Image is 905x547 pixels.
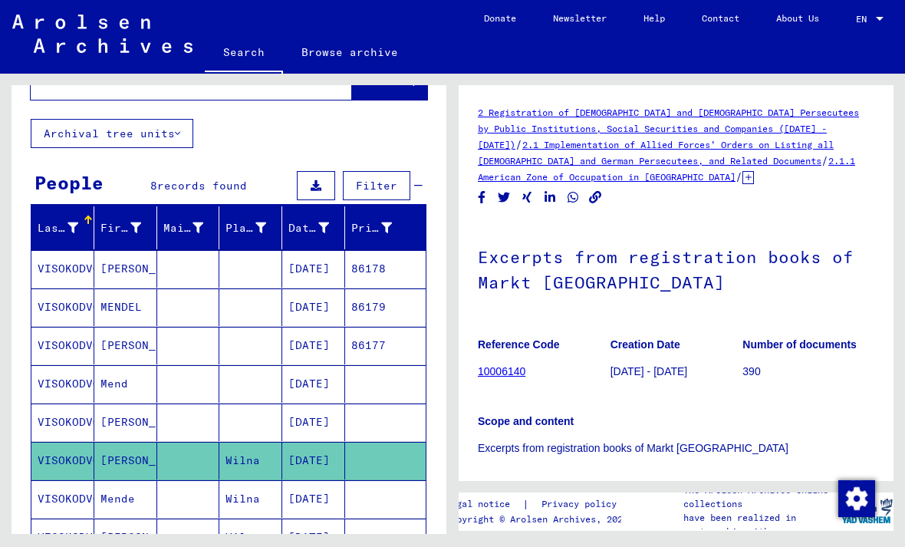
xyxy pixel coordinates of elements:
div: People [35,169,104,196]
a: 2 Registration of [DEMOGRAPHIC_DATA] and [DEMOGRAPHIC_DATA] Persecutees by Public Institutions, S... [478,107,859,150]
b: Scope and content [478,415,574,427]
mat-cell: 86178 [345,250,426,288]
button: Filter [343,171,410,200]
div: Last Name [38,216,97,240]
div: Prisoner # [351,220,392,236]
mat-cell: [PERSON_NAME] [94,404,157,441]
button: Share on LinkedIn [542,188,558,207]
div: First Name [100,216,160,240]
mat-cell: 86179 [345,288,426,326]
span: records found [157,179,247,193]
div: Maiden Name [163,220,204,236]
mat-header-cell: Last Name [31,206,94,249]
mat-header-cell: Place of Birth [219,206,282,249]
div: Place of Birth [225,216,285,240]
mat-cell: Mende [94,480,157,518]
p: 390 [742,364,874,380]
button: Share on WhatsApp [565,188,581,207]
div: Date of Birth [288,220,329,236]
mat-cell: [DATE] [282,250,345,288]
span: / [736,170,742,183]
mat-cell: MENDEL [94,288,157,326]
mat-cell: VISOKODVORSKI [31,442,94,479]
mat-cell: VISOKODVORSKI [31,250,94,288]
b: Number of documents [742,338,857,351]
mat-cell: [DATE] [282,480,345,518]
a: Legal notice [446,496,522,512]
mat-cell: [DATE] [282,404,345,441]
mat-cell: VISOKODVORSKI [31,480,94,518]
mat-header-cell: First Name [94,206,157,249]
p: Excerpts from registration books of Markt [GEOGRAPHIC_DATA] [478,440,874,456]
div: Place of Birth [225,220,266,236]
mat-cell: VISOKODVORSKI [31,288,94,326]
p: [DATE] - [DATE] [610,364,742,380]
img: Arolsen_neg.svg [12,15,193,53]
mat-cell: [DATE] [282,365,345,403]
b: Creation Date [610,338,680,351]
mat-cell: [DATE] [282,442,345,479]
h1: Excerpts from registration books of Markt [GEOGRAPHIC_DATA] [478,222,874,315]
button: Share on Twitter [496,188,512,207]
button: Copy link [587,188,604,207]
a: 10006140 [478,365,525,377]
a: Search [205,34,283,74]
span: / [821,153,828,167]
mat-cell: [PERSON_NAME] [94,250,157,288]
mat-cell: Wilna [219,480,282,518]
mat-header-cell: Date of Birth [282,206,345,249]
mat-cell: Wilna [219,442,282,479]
span: Filter [356,179,397,193]
mat-header-cell: Maiden Name [157,206,220,249]
mat-cell: 86177 [345,327,426,364]
mat-cell: VISOKODVORSKI [31,365,94,403]
mat-cell: [PERSON_NAME] [94,442,157,479]
img: Change consent [838,480,875,517]
p: Copyright © Arolsen Archives, 2021 [446,512,635,526]
mat-cell: VISOKODVORSKI [31,327,94,364]
mat-cell: [PERSON_NAME] [94,327,157,364]
mat-cell: [DATE] [282,327,345,364]
button: Share on Facebook [474,188,490,207]
div: | [446,496,635,512]
div: Maiden Name [163,216,223,240]
b: Reference Code [478,338,560,351]
span: 8 [150,179,157,193]
a: Privacy policy [529,496,635,512]
span: / [515,137,522,151]
div: Date of Birth [288,216,348,240]
span: EN [856,14,873,25]
a: 2.1 Implementation of Allied Forces’ Orders on Listing all [DEMOGRAPHIC_DATA] and German Persecut... [478,139,834,166]
button: Share on Xing [519,188,535,207]
button: Archival tree units [31,119,193,148]
mat-cell: Mend [94,365,157,403]
p: have been realized in partnership with [683,511,839,539]
a: Browse archive [283,34,416,71]
div: Prisoner # [351,216,411,240]
mat-header-cell: Prisoner # [345,206,426,249]
div: First Name [100,220,141,236]
div: Last Name [38,220,78,236]
mat-cell: VISOKODVORSKI [31,404,94,441]
p: The Arolsen Archives online collections [683,483,839,511]
mat-cell: [DATE] [282,288,345,326]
